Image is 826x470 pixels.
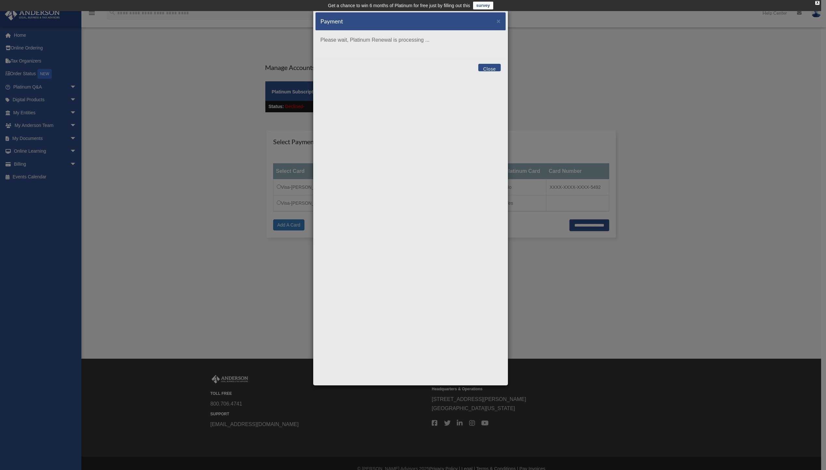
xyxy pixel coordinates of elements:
[497,18,501,24] button: Close
[815,1,819,5] div: close
[328,2,470,9] div: Get a chance to win 6 months of Platinum for free just by filling out this
[320,35,501,45] p: Please wait, Platinum Renewal is processing ...
[497,17,501,25] span: ×
[478,64,501,71] button: Close
[473,2,493,9] a: survey
[320,17,343,25] h5: Payment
